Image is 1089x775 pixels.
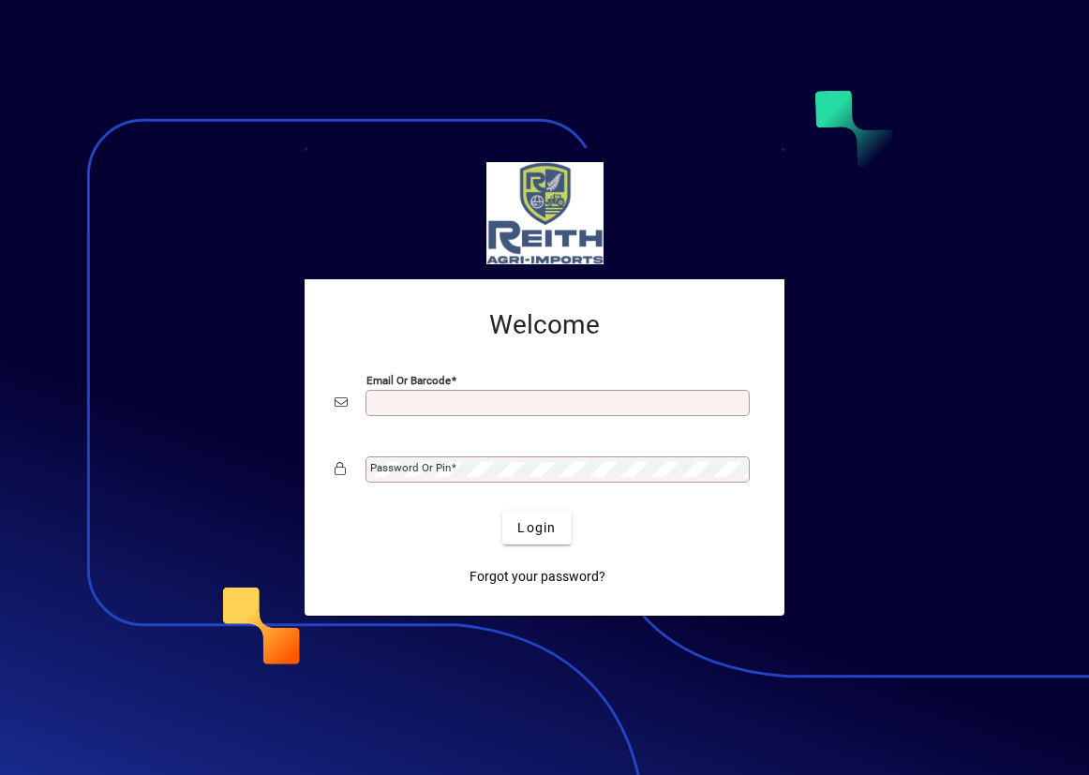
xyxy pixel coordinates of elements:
[502,511,571,544] button: Login
[470,567,605,587] span: Forgot your password?
[462,559,613,593] a: Forgot your password?
[335,309,754,341] h2: Welcome
[366,374,451,387] mat-label: Email or Barcode
[517,518,556,538] span: Login
[370,461,451,474] mat-label: Password or Pin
